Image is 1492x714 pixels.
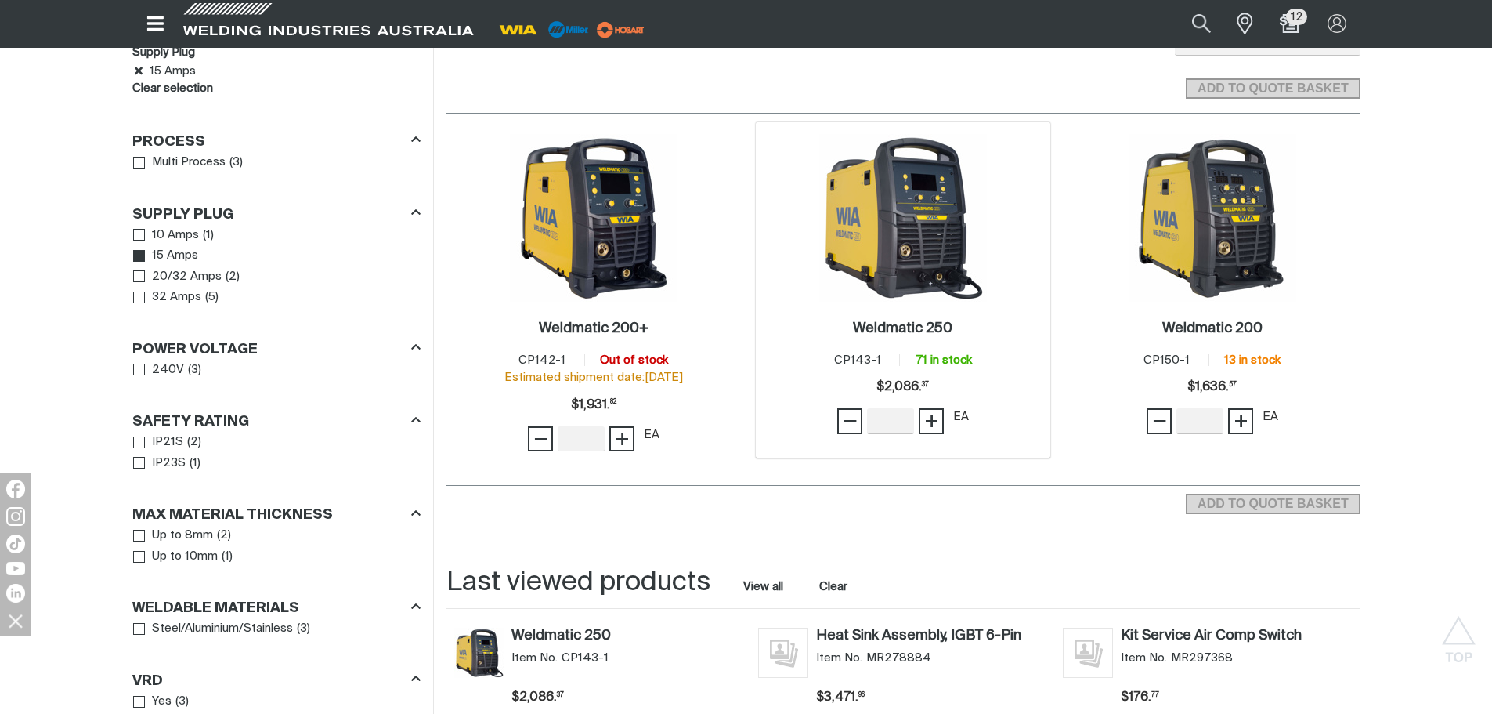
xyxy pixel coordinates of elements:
[953,408,969,426] div: EA
[1187,371,1237,403] div: Price
[133,618,420,640] ul: Weldable Materials
[743,579,783,595] a: View all last viewed products
[610,399,616,405] sup: 82
[132,80,213,98] a: Clear filters selection
[1121,651,1167,666] span: Item No.
[816,690,1047,706] div: Price
[1143,354,1190,366] span: CP150-1
[866,651,931,666] span: MR278884
[876,371,929,403] div: Price
[203,227,214,245] span: ( 1 )
[592,24,649,35] a: miller
[152,620,293,638] span: Steel/Aluminium/Stainless
[592,18,649,42] img: miller
[1151,692,1159,698] sup: 77
[816,651,862,666] span: Item No.
[758,628,808,678] img: No image for this product
[922,382,929,388] sup: 37
[133,546,219,567] a: Up to 10mm
[132,130,421,151] div: Process
[6,480,25,498] img: Facebook
[133,691,172,712] a: Yes
[132,600,299,618] h3: Weldable Materials
[511,691,564,704] span: $2,086.
[133,525,214,546] a: Up to 8mm
[297,620,310,638] span: ( 3 )
[916,354,972,366] span: 71 in stock
[853,320,952,338] a: Weldmatic 250
[217,527,231,545] span: ( 2 )
[1152,408,1167,434] span: −
[843,408,858,434] span: −
[133,225,420,308] ul: Supply Plug
[152,455,186,473] span: IP23S
[6,535,25,553] img: TikTok
[133,360,420,381] ul: Power Voltage
[133,453,186,474] a: IP23S
[132,44,421,62] h3: Supply Plug
[133,266,222,288] a: 20/32 Amps
[571,390,616,421] div: Price
[6,507,25,526] img: Instagram
[132,597,421,618] div: Weldable Materials
[152,154,226,172] span: Multi Process
[571,390,616,421] span: $1,931.
[133,287,202,308] a: 32 Amps
[132,203,421,224] div: Supply Plug
[1263,408,1278,426] div: EA
[152,548,218,566] span: Up to 10mm
[132,411,421,432] div: Safety Rating
[226,268,240,286] span: ( 2 )
[533,426,548,452] span: −
[1155,6,1228,42] input: Product name or item number...
[511,690,742,706] div: Price
[133,152,226,173] a: Multi Process
[1175,6,1228,42] button: Search products
[152,247,198,265] span: 15 Amps
[446,60,1360,103] section: Add to cart control
[152,527,213,545] span: Up to 8mm
[539,321,648,335] h2: Weldmatic 200+
[133,360,185,381] a: 240V
[1121,690,1352,706] div: Price
[876,371,929,403] span: $2,086.
[152,693,172,711] span: Yes
[1187,494,1358,514] span: ADD TO QUOTE BASKET
[205,288,219,306] span: ( 5 )
[834,354,881,366] span: CP143-1
[1121,691,1159,704] span: $176.
[1187,78,1358,99] span: ADD TO QUOTE BASKET
[1186,489,1360,514] section: Add to cart control
[152,268,222,286] span: 20/32 Amps
[132,62,421,80] li: 15 Amps
[187,433,201,451] span: ( 2 )
[132,338,421,359] div: Power Voltage
[600,354,668,366] span: Out of stock
[152,288,201,306] span: 32 Amps
[1171,651,1233,666] span: MR297368
[152,361,184,379] span: 240V
[816,628,1047,645] a: Heat Sink Assembly, IGBT 6-Pin
[133,525,420,567] ul: Max Material Thickness
[562,651,609,666] span: CP143-1
[511,628,742,645] a: Weldmatic 250
[454,628,504,678] img: Weldmatic 250
[6,584,25,603] img: LinkedIn
[133,245,199,266] a: 15 Amps
[132,669,421,690] div: VRD
[152,227,199,245] span: 10 Amps
[190,455,200,473] span: ( 1 )
[816,691,865,704] span: $3,471.
[6,562,25,575] img: YouTube
[229,154,243,172] span: ( 3 )
[132,504,421,525] div: Max Material Thickness
[853,321,952,335] h2: Weldmatic 250
[1121,628,1352,645] a: Kit Service Air Comp Switch
[175,693,189,711] span: ( 3 )
[511,651,558,666] span: Item No.
[132,133,205,151] h3: Process
[1186,78,1360,99] button: Add selected products to the shopping cart
[446,565,710,600] h2: Last viewed products
[1162,321,1263,335] h2: Weldmatic 200
[615,426,630,452] span: +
